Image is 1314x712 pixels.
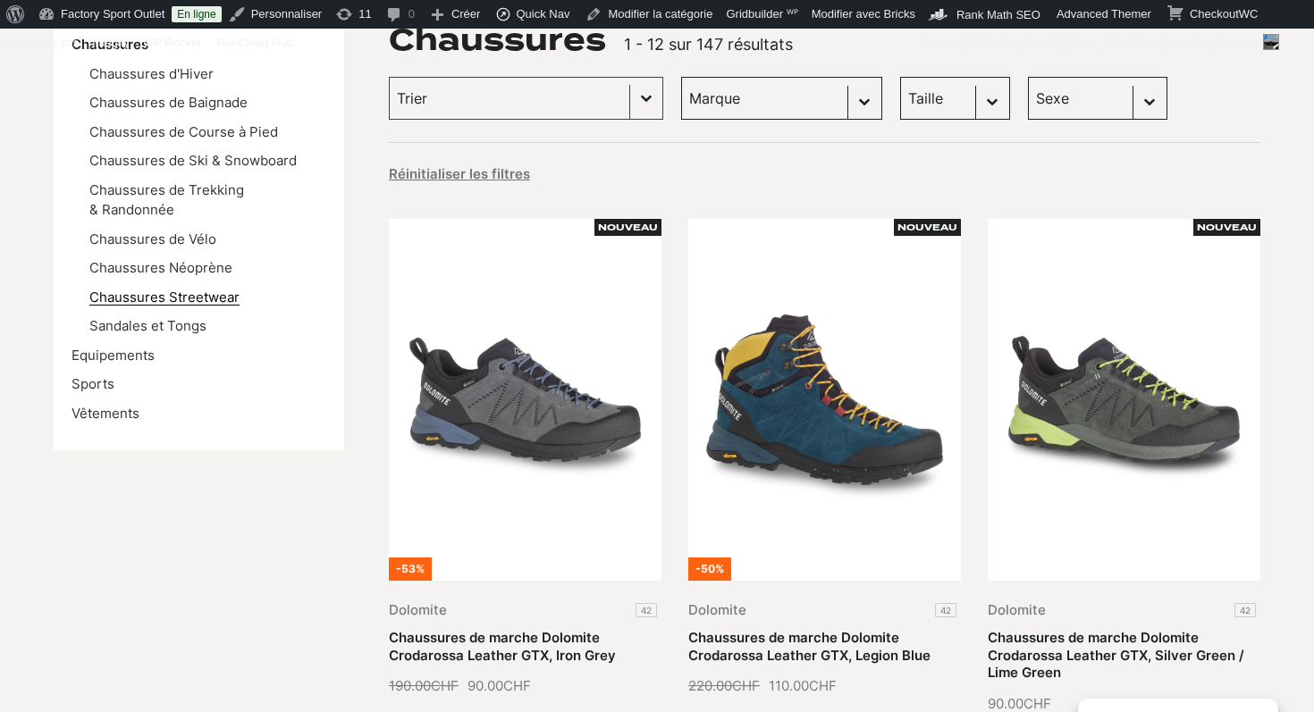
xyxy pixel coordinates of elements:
[397,87,622,110] input: Trier
[89,152,297,169] a: Chaussures de Ski & Snowboard
[965,36,1258,49] span: [PERSON_NAME][EMAIL_ADDRESS][DOMAIN_NAME]
[988,629,1244,681] a: Chaussures de marche Dolomite Crodarossa Leather GTX, Silver Green / Lime Green
[89,94,248,111] a: Chaussures de Baignade
[630,78,662,119] button: Basculer la liste
[72,347,155,364] a: Equipements
[389,26,606,54] h1: Chaussures
[89,289,240,306] a: Chaussures Streetwear
[956,8,1040,21] span: Rank Math SEO
[389,165,530,183] button: Réinitialiser les filtres
[137,29,208,57] a: WP Rocket
[86,29,137,57] a: Imagify
[688,629,931,664] a: Chaussures de marche Dolomite Crodarossa Leather GTX, Legion Blue
[72,405,139,422] a: Vêtements
[624,35,793,54] span: 1 - 12 sur 147 résultats
[389,629,616,664] a: Chaussures de marche Dolomite Crodarossa Leather GTX, Iron Grey
[89,123,278,140] a: Chaussures de Course à Pied
[916,29,1286,57] a: Bonjour,
[89,259,232,276] a: Chaussures Néoprène
[89,317,206,334] a: Sandales et Tongs
[172,6,221,22] a: En ligne
[89,181,244,219] a: Chaussures de Trekking & Randonnée
[72,375,114,392] a: Sports
[89,65,214,82] a: Chaussures d'Hiver
[208,29,302,57] div: RunCloud Hub
[89,230,216,247] a: Chaussures de Vélo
